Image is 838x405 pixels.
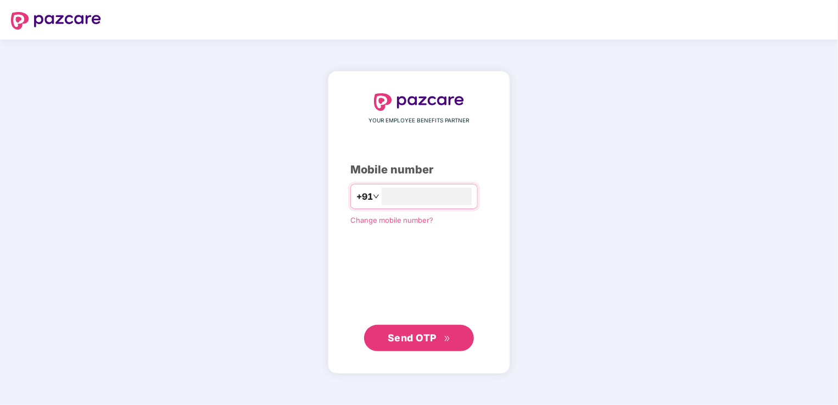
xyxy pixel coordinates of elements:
[364,325,474,351] button: Send OTPdouble-right
[388,332,437,344] span: Send OTP
[444,335,451,342] span: double-right
[350,216,433,224] a: Change mobile number?
[369,116,470,125] span: YOUR EMPLOYEE BENEFITS PARTNER
[11,12,101,30] img: logo
[374,93,464,111] img: logo
[350,161,488,178] div: Mobile number
[373,193,379,200] span: down
[356,190,373,204] span: +91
